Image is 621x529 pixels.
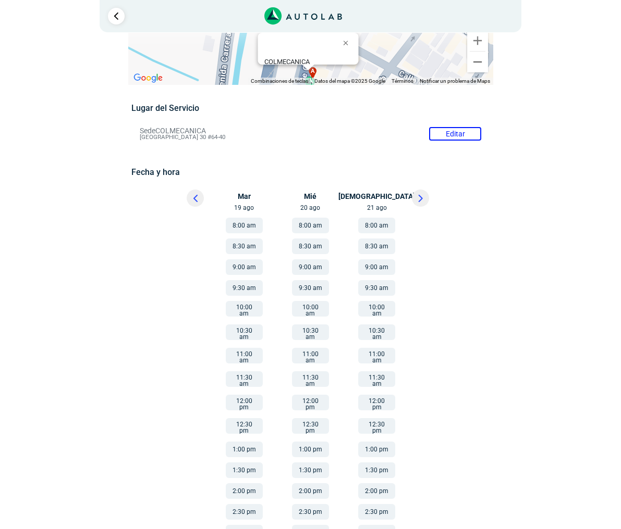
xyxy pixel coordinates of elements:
button: 8:30 am [226,238,263,254]
button: Cerrar [335,30,360,55]
button: 1:30 pm [292,462,329,478]
button: 12:30 pm [292,418,329,434]
a: Abre esta zona en Google Maps (se abre en una nueva ventana) [131,71,165,85]
button: Ampliar [467,30,488,51]
h5: Lugar del Servicio [131,103,490,113]
button: 2:00 pm [358,483,395,499]
button: 1:00 pm [292,442,329,457]
button: 11:00 am [358,348,395,363]
a: Notificar un problema de Maps [420,78,490,84]
b: COLMECANICA [264,58,309,66]
button: 10:00 am [292,301,329,317]
span: a [310,67,314,76]
button: 1:30 pm [226,462,263,478]
button: 9:30 am [292,280,329,296]
img: Google [131,71,165,85]
button: 9:30 am [226,280,263,296]
button: 10:00 am [358,301,395,317]
a: Link al sitio de autolab [264,10,342,20]
h5: Fecha y hora [131,167,490,177]
div: [GEOGRAPHIC_DATA] 30 #64-40 [264,58,358,73]
button: 11:30 am [226,371,263,387]
button: 9:00 am [226,259,263,275]
button: 8:00 am [292,218,329,233]
button: 2:00 pm [226,483,263,499]
button: 8:00 am [226,218,263,233]
button: Reducir [467,52,488,72]
button: 11:30 am [292,371,329,387]
button: 10:00 am [226,301,263,317]
button: 12:00 pm [292,395,329,410]
button: 1:30 pm [358,462,395,478]
a: Términos [392,78,413,84]
button: 11:00 am [226,348,263,363]
button: 2:30 pm [292,504,329,520]
button: 2:00 pm [292,483,329,499]
button: 12:30 pm [358,418,395,434]
button: 11:00 am [292,348,329,363]
button: 8:00 am [358,218,395,233]
button: Combinaciones de teclas [251,78,308,85]
button: 9:00 am [292,259,329,275]
button: 12:00 pm [226,395,263,410]
button: 10:30 am [292,324,329,340]
button: 1:00 pm [358,442,395,457]
button: 1:00 pm [226,442,263,457]
button: 10:30 am [358,324,395,340]
button: 9:30 am [358,280,395,296]
a: Ir al paso anterior [108,8,125,24]
button: 10:30 am [226,324,263,340]
button: 8:30 am [358,238,395,254]
button: 9:00 am [358,259,395,275]
button: 11:30 am [358,371,395,387]
button: 2:30 pm [358,504,395,520]
button: 8:30 am [292,238,329,254]
button: 2:30 pm [226,504,263,520]
button: 12:30 pm [226,418,263,434]
span: Datos del mapa ©2025 Google [314,78,385,84]
button: 12:00 pm [358,395,395,410]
